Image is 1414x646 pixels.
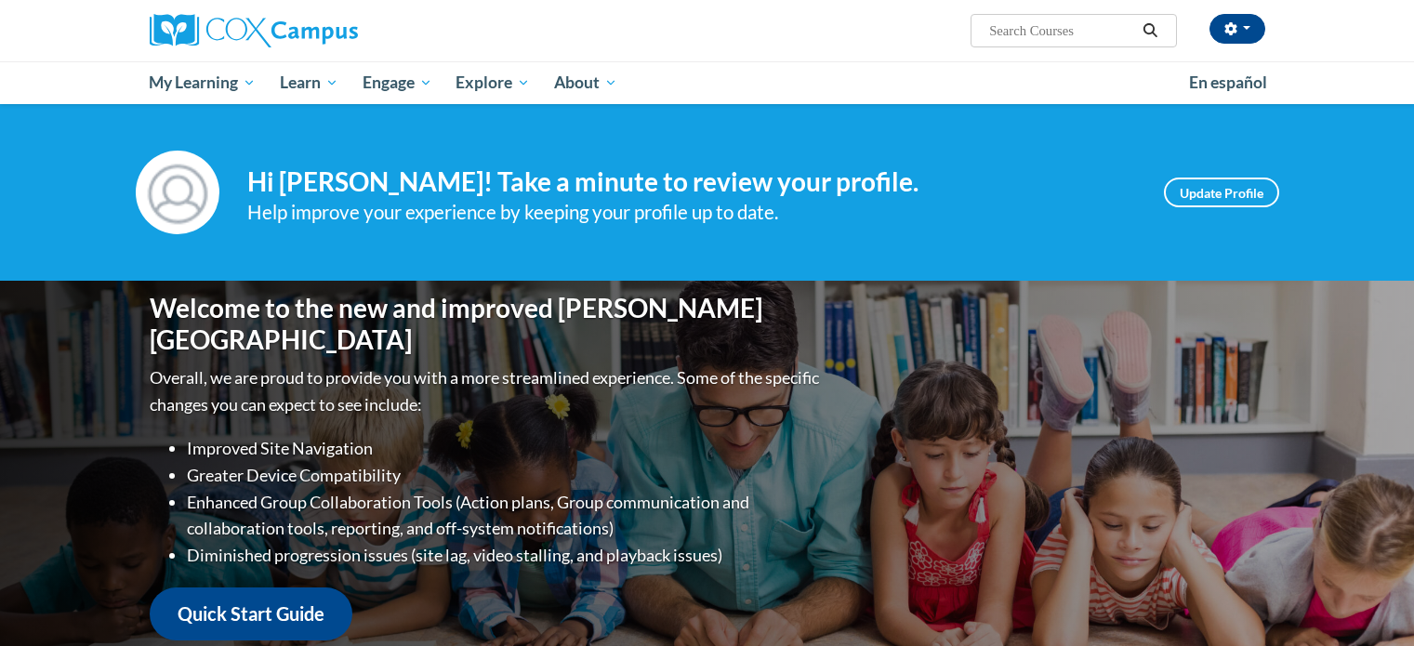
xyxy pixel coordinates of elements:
[150,293,824,355] h1: Welcome to the new and improved [PERSON_NAME][GEOGRAPHIC_DATA]
[187,435,824,462] li: Improved Site Navigation
[1177,63,1279,102] a: En español
[1209,14,1265,44] button: Account Settings
[150,14,358,47] img: Cox Campus
[443,61,542,104] a: Explore
[1164,178,1279,207] a: Update Profile
[150,14,503,47] a: Cox Campus
[138,61,269,104] a: My Learning
[247,166,1136,198] h4: Hi [PERSON_NAME]! Take a minute to review your profile.
[280,72,338,94] span: Learn
[1340,572,1399,631] iframe: Button to launch messaging window
[987,20,1136,42] input: Search Courses
[150,587,352,640] a: Quick Start Guide
[1189,73,1267,92] span: En español
[122,61,1293,104] div: Main menu
[187,462,824,489] li: Greater Device Compatibility
[187,489,824,543] li: Enhanced Group Collaboration Tools (Action plans, Group communication and collaboration tools, re...
[136,151,219,234] img: Profile Image
[187,542,824,569] li: Diminished progression issues (site lag, video stalling, and playback issues)
[1136,20,1164,42] button: Search
[542,61,629,104] a: About
[554,72,617,94] span: About
[268,61,350,104] a: Learn
[247,197,1136,228] div: Help improve your experience by keeping your profile up to date.
[150,364,824,418] p: Overall, we are proud to provide you with a more streamlined experience. Some of the specific cha...
[350,61,444,104] a: Engage
[456,72,530,94] span: Explore
[363,72,432,94] span: Engage
[149,72,256,94] span: My Learning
